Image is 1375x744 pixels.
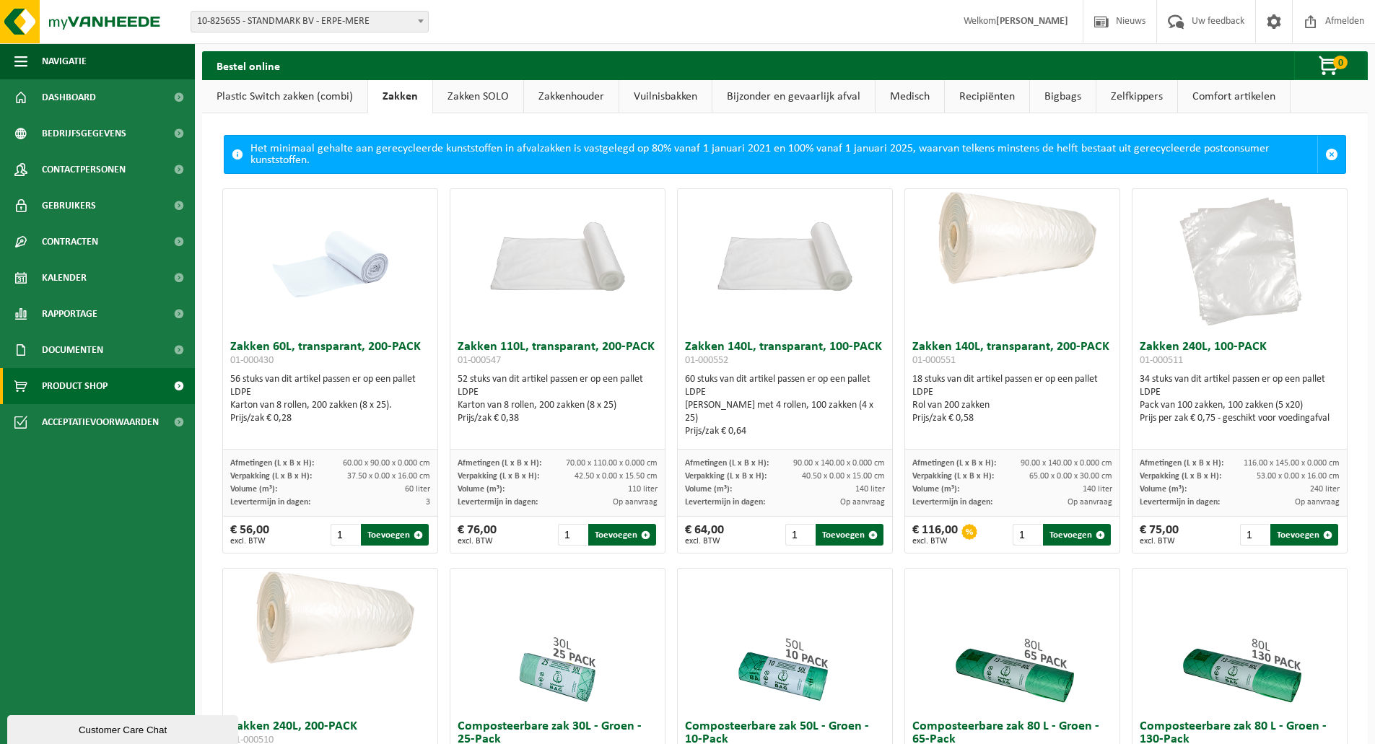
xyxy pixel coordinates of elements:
[202,51,294,79] h2: Bestel online
[1029,472,1112,481] span: 65.00 x 0.00 x 30.00 cm
[1244,459,1340,468] span: 116.00 x 145.00 x 0.000 cm
[1140,399,1340,412] div: Pack van 100 zakken, 100 zakken (5 x20)
[558,524,588,546] input: 1
[685,472,767,481] span: Verpakking (L x B x H):
[230,355,274,366] span: 01-000430
[685,425,885,438] div: Prijs/zak € 0,64
[588,524,656,546] button: Toevoegen
[368,80,432,113] a: Zakken
[945,80,1029,113] a: Recipiënten
[42,332,103,368] span: Documenten
[912,498,992,507] span: Levertermijn in dagen:
[191,12,428,32] span: 10-825655 - STANDMARK BV - ERPE-MERE
[230,399,430,412] div: Karton van 8 rollen, 200 zakken (8 x 25).
[458,341,658,369] h3: Zakken 110L, transparant, 200-PACK
[940,569,1085,713] img: 01-001033
[1068,498,1112,507] span: Op aanvraag
[42,260,87,296] span: Kalender
[1240,524,1270,546] input: 1
[426,498,430,507] span: 3
[912,537,958,546] span: excl. BTW
[458,386,658,399] div: LDPE
[1140,341,1340,369] h3: Zakken 240L, 100-PACK
[230,412,430,425] div: Prijs/zak € 0,28
[1083,485,1112,494] span: 140 liter
[685,498,765,507] span: Levertermijn in dagen:
[912,355,956,366] span: 01-000551
[1168,569,1312,713] img: 01-000685
[1140,459,1223,468] span: Afmetingen (L x B x H):
[685,485,732,494] span: Volume (m³):
[230,459,314,468] span: Afmetingen (L x B x H):
[230,472,312,481] span: Verpakking (L x B x H):
[685,373,885,438] div: 60 stuks van dit artikel passen er op een pallet
[450,189,665,297] img: 01-000547
[361,524,429,546] button: Toevoegen
[250,136,1317,173] div: Het minimaal gehalte aan gerecycleerde kunststoffen in afvalzakken is vastgelegd op 80% vanaf 1 j...
[458,485,505,494] span: Volume (m³):
[912,386,1112,399] div: LDPE
[816,524,883,546] button: Toevoegen
[202,80,367,113] a: Plastic Switch zakken (combi)
[1013,524,1042,546] input: 1
[1140,485,1187,494] span: Volume (m³):
[1140,524,1179,546] div: € 75,00
[793,459,885,468] span: 90.00 x 140.00 x 0.000 cm
[685,537,724,546] span: excl. BTW
[905,189,1119,297] img: 01-000551
[458,459,541,468] span: Afmetingen (L x B x H):
[685,399,885,425] div: [PERSON_NAME] met 4 rollen, 100 zakken (4 x 25)
[912,459,996,468] span: Afmetingen (L x B x H):
[1096,80,1177,113] a: Zelfkippers
[230,498,310,507] span: Levertermijn in dagen:
[628,485,658,494] span: 110 liter
[42,79,96,115] span: Dashboard
[1168,189,1312,333] img: 01-000511
[42,224,98,260] span: Contracten
[685,341,885,369] h3: Zakken 140L, transparant, 100-PACK
[458,472,539,481] span: Verpakking (L x B x H):
[230,373,430,425] div: 56 stuks van dit artikel passen er op een pallet
[42,296,97,332] span: Rapportage
[42,115,126,152] span: Bedrijfsgegevens
[855,485,885,494] span: 140 liter
[1178,80,1290,113] a: Comfort artikelen
[912,524,958,546] div: € 116,00
[1294,51,1366,80] button: 0
[458,399,658,412] div: Karton van 8 rollen, 200 zakken (8 x 25)
[1140,537,1179,546] span: excl. BTW
[1140,472,1221,481] span: Verpakking (L x B x H):
[1317,136,1345,173] a: Sluit melding
[458,373,658,425] div: 52 stuks van dit artikel passen er op een pallet
[42,404,159,440] span: Acceptatievoorwaarden
[613,498,658,507] span: Op aanvraag
[42,188,96,224] span: Gebruikers
[912,485,959,494] span: Volume (m³):
[1140,498,1220,507] span: Levertermijn in dagen:
[458,524,497,546] div: € 76,00
[1270,524,1338,546] button: Toevoegen
[1140,412,1340,425] div: Prijs per zak € 0,75 - geschikt voor voedingafval
[685,355,728,366] span: 01-000552
[712,80,875,113] a: Bijzonder en gevaarlijk afval
[230,485,277,494] span: Volume (m³):
[912,472,994,481] span: Verpakking (L x B x H):
[678,189,892,297] img: 01-000552
[230,341,430,369] h3: Zakken 60L, transparant, 200-PACK
[1295,498,1340,507] span: Op aanvraag
[230,537,269,546] span: excl. BTW
[191,11,429,32] span: 10-825655 - STANDMARK BV - ERPE-MERE
[912,341,1112,369] h3: Zakken 140L, transparant, 200-PACK
[42,152,126,188] span: Contactpersonen
[433,80,523,113] a: Zakken SOLO
[331,524,360,546] input: 1
[685,524,724,546] div: € 64,00
[230,386,430,399] div: LDPE
[566,459,658,468] span: 70.00 x 110.00 x 0.000 cm
[1021,459,1112,468] span: 90.00 x 140.00 x 0.000 cm
[230,524,269,546] div: € 56,00
[258,189,403,333] img: 01-000430
[685,459,769,468] span: Afmetingen (L x B x H):
[996,16,1068,27] strong: [PERSON_NAME]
